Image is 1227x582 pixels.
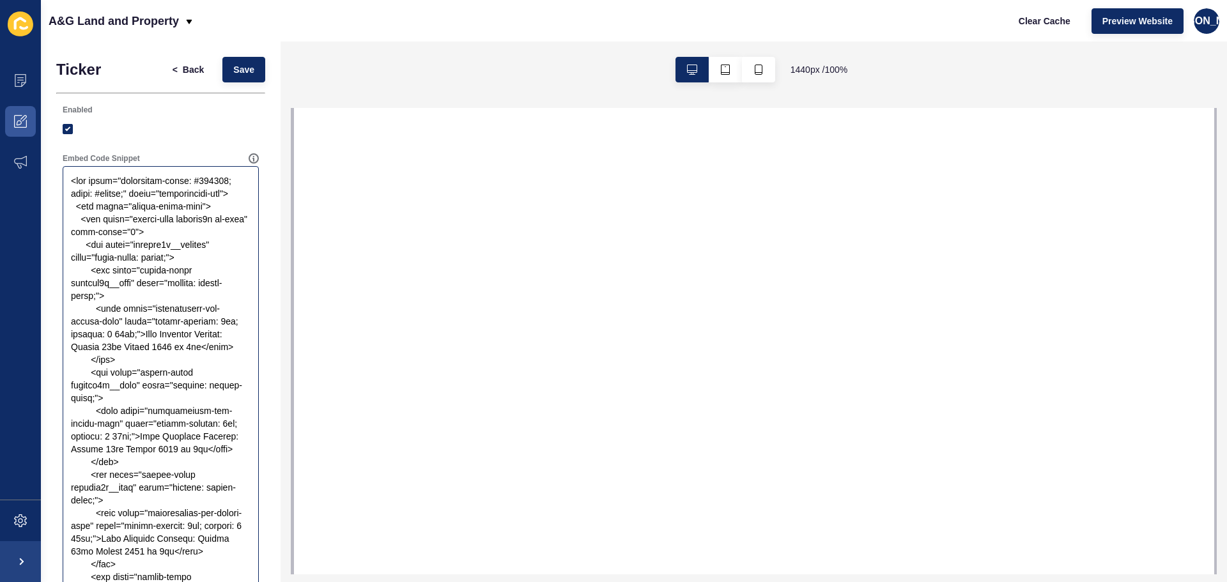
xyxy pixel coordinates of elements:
span: Clear Cache [1019,15,1070,27]
label: Enabled [63,105,93,115]
label: Embed Code Snippet [63,153,140,164]
button: Save [222,57,265,82]
span: 1440 px / 100 % [791,63,848,76]
h1: Ticker [56,61,101,79]
span: Preview Website [1102,15,1173,27]
span: Save [233,63,254,76]
button: Preview Website [1092,8,1184,34]
p: A&G Land and Property [49,5,179,37]
button: <Back [162,57,215,82]
span: Back [183,63,204,76]
button: Clear Cache [1008,8,1081,34]
span: < [173,63,178,76]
